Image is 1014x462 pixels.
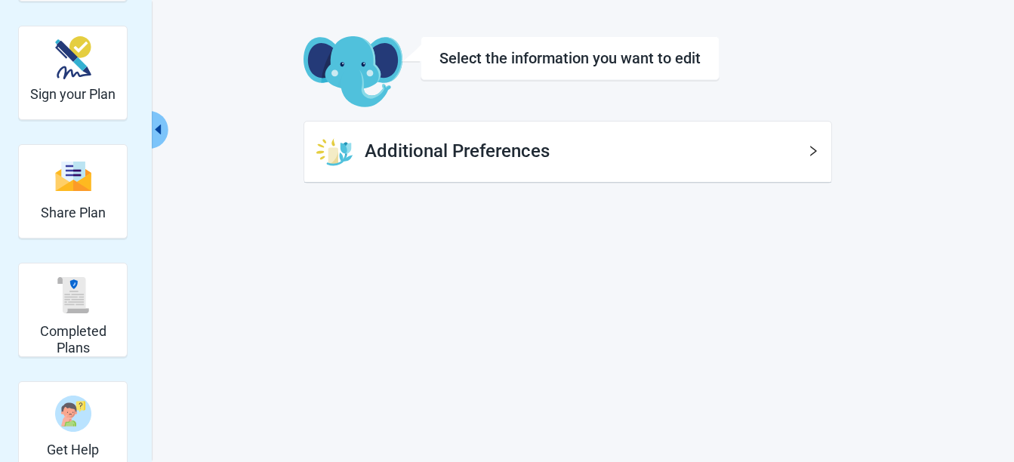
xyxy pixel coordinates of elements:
h2: Share Plan [41,205,106,221]
div: Share Plan [18,144,128,239]
img: make_plan_official-CpYJDfBD.svg [55,36,91,79]
div: Sign your Plan [18,26,128,120]
span: right [807,145,819,157]
h2: Get Help [47,442,99,458]
div: Completed Plans [18,263,128,357]
h2: Sign your Plan [30,86,116,103]
img: person-question-x68TBcxA.svg [55,396,91,432]
img: Step Icon [316,134,353,170]
img: svg%3e [55,160,91,192]
button: Collapse menu [149,111,168,149]
span: caret-left [150,122,165,137]
h1: Additional Preferences [365,137,807,166]
img: svg%3e [55,277,91,313]
img: Koda Elephant [304,36,402,109]
main: Main content [213,36,923,183]
div: Select the information you want to edit [439,49,701,67]
h2: Completed Plans [25,323,121,356]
